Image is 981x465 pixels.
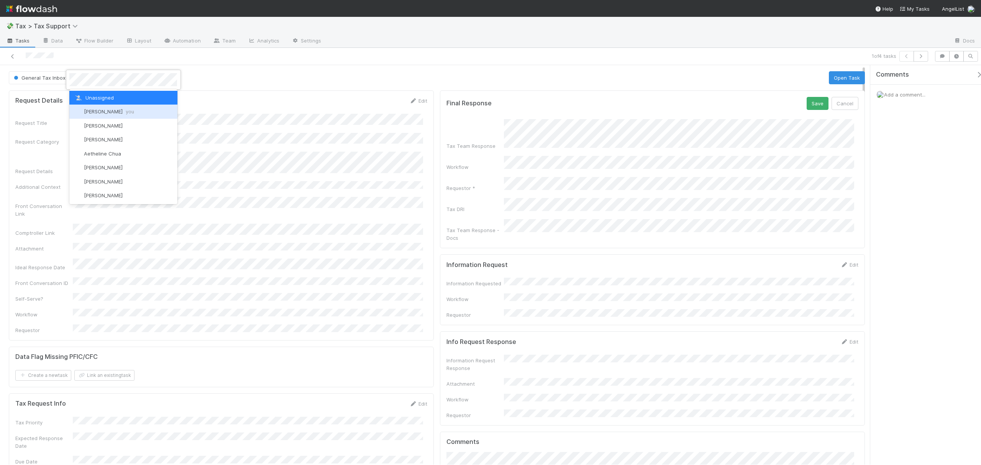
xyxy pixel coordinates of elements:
span: you [126,108,134,115]
img: avatar_1d14498f-6309-4f08-8780-588779e5ce37.png [74,136,82,144]
span: [PERSON_NAME] [84,164,123,170]
span: [PERSON_NAME] [84,108,134,115]
span: [PERSON_NAME] [84,192,123,198]
img: avatar_df83acd9-d480-4d6e-a150-67f005a3ea0d.png [74,164,82,172]
span: [PERSON_NAME] [84,123,123,129]
img: avatar_a2647de5-9415-4215-9880-ea643ac47f2f.png [74,178,82,185]
img: avatar_103f69d0-f655-4f4f-bc28-f3abe7034599.png [74,150,82,157]
span: Unassigned [74,95,114,101]
span: [PERSON_NAME] [84,136,123,142]
span: [PERSON_NAME] [84,178,123,185]
img: avatar_55a2f090-1307-4765-93b4-f04da16234ba.png [74,122,82,129]
span: Aetheline Chua [84,151,121,157]
img: avatar_d45d11ee-0024-4901-936f-9df0a9cc3b4e.png [74,108,82,116]
img: avatar_a30eae2f-1634-400a-9e21-710cfd6f71f0.png [74,192,82,200]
